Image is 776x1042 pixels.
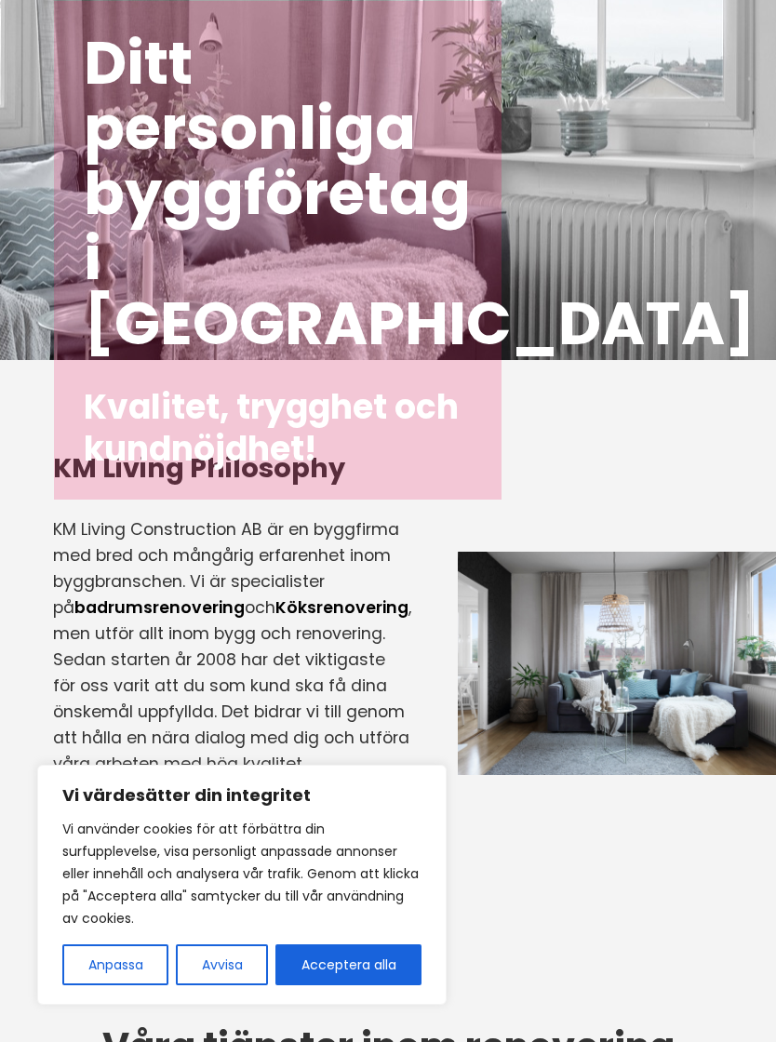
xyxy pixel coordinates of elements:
h3: KM Living Philosophy [53,449,411,487]
p: Vi använder cookies för att förbättra din surfupplevelse, visa personligt anpassade annonser elle... [62,818,421,929]
a: Köksrenovering [275,596,408,619]
h2: Kvalitet, trygghet och kundnöjdhet! [84,386,472,470]
button: Acceptera alla [275,944,421,985]
button: Avvisa [176,944,268,985]
p: Vi värdesätter din integritet [62,784,421,807]
p: KM Living Construction AB är en byggfirma med bred och mångårig erfarenhet inom byggbranschen. Vi... [53,516,411,647]
button: Anpassa [62,944,168,985]
h1: Ditt personliga byggföretag i [GEOGRAPHIC_DATA] [84,31,472,356]
a: badrumsrenovering [74,596,245,619]
p: Sedan starten år 2008 har det viktigaste för oss varit att du som kund ska få dina önskemål uppfy... [53,647,411,777]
